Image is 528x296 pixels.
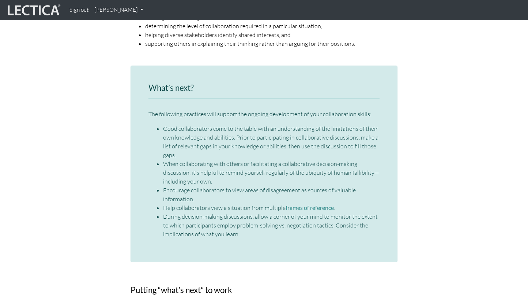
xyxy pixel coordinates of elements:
[145,22,397,30] li: determining the level of collaboration required in a particular situation,
[6,3,61,17] img: lecticalive
[148,110,380,118] p: The following practices will support the ongoing development of your collaboration skills:
[163,186,380,203] li: Encourage collaborators to view areas of disagreement as sources of valuable information.
[67,3,91,17] a: Sign out
[145,30,397,39] li: helping diverse stakeholders identify shared interests, and
[163,203,380,212] li: Help collaborators view a situation from multiple .
[163,124,380,159] li: Good collaborators come to the table with an understanding of the limitations of their own knowle...
[145,39,397,48] li: supporting others in explaining their thinking rather than arguing for their positions.
[148,84,380,93] h3: What’s next?
[163,159,380,186] li: When collaborating with others or facilitating a collaborative decision-making discussion, it's h...
[131,286,397,295] h3: Putting “what’s next” to work
[163,212,380,238] li: During decision-making discussions, allow a corner of your mind to monitor the extent to which pa...
[286,204,334,211] a: frames of reference
[91,3,146,17] a: [PERSON_NAME]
